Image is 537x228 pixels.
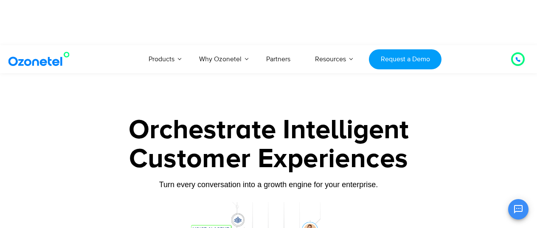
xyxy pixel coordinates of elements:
[33,180,504,189] div: Turn every conversation into a growth engine for your enterprise.
[187,45,254,73] a: Why Ozonetel
[33,139,504,180] div: Customer Experiences
[369,49,441,69] a: Request a Demo
[508,199,529,219] button: Open chat
[303,45,358,73] a: Resources
[136,45,187,73] a: Products
[254,45,303,73] a: Partners
[33,117,504,144] div: Orchestrate Intelligent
